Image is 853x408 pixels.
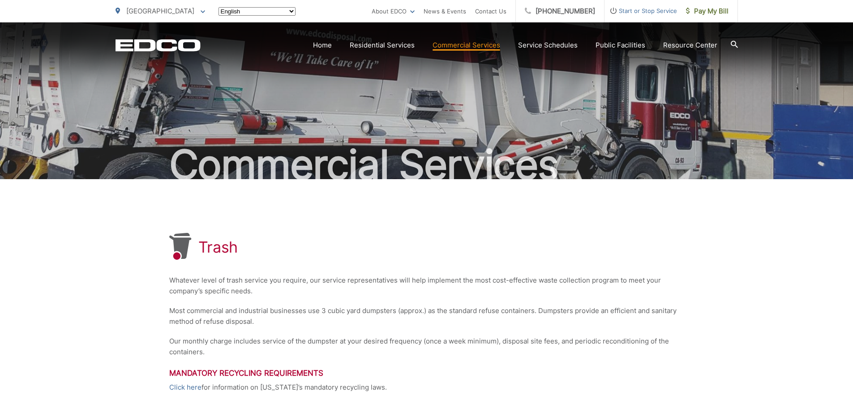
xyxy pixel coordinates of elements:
[116,39,201,52] a: EDCD logo. Return to the homepage.
[686,6,729,17] span: Pay My Bill
[518,40,578,51] a: Service Schedules
[433,40,500,51] a: Commercial Services
[663,40,717,51] a: Resource Center
[169,369,684,378] h3: Mandatory Recycling Requirements
[116,142,738,187] h2: Commercial Services
[169,382,684,393] p: for information on [US_STATE]’s mandatory recycling laws.
[198,238,238,256] h1: Trash
[169,336,684,357] p: Our monthly charge includes service of the dumpster at your desired frequency (once a week minimu...
[219,7,296,16] select: Select a language
[596,40,645,51] a: Public Facilities
[126,7,194,15] span: [GEOGRAPHIC_DATA]
[475,6,506,17] a: Contact Us
[169,305,684,327] p: Most commercial and industrial businesses use 3 cubic yard dumpsters (approx.) as the standard re...
[169,382,201,393] a: Click here
[424,6,466,17] a: News & Events
[313,40,332,51] a: Home
[372,6,415,17] a: About EDCO
[169,275,684,296] p: Whatever level of trash service you require, our service representatives will help implement the ...
[350,40,415,51] a: Residential Services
